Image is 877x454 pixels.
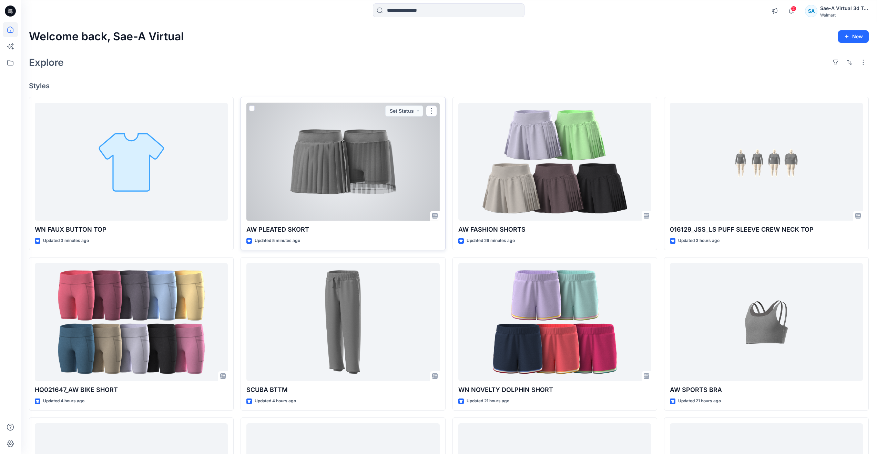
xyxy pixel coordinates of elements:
[458,103,651,221] a: AW FASHION SHORTS
[458,385,651,395] p: WN NOVELTY DOLPHIN SHORT
[246,225,439,234] p: AW PLEATED SKORT
[35,263,228,381] a: HQ021647_AW BIKE SHORT
[820,12,868,18] div: Walmart
[35,225,228,234] p: WN FAUX BUTTON TOP
[255,397,296,405] p: Updated 4 hours ago
[29,82,869,90] h4: Styles
[805,5,817,17] div: SA
[670,385,863,395] p: AW SPORTS BRA
[670,103,863,221] a: 016129_JSS_LS PUFF SLEEVE CREW NECK TOP
[29,30,184,43] h2: Welcome back, Sae-A Virtual
[670,225,863,234] p: 016129_JSS_LS PUFF SLEEVE CREW NECK TOP
[838,30,869,43] button: New
[458,263,651,381] a: WN NOVELTY DOLPHIN SHORT
[29,57,64,68] h2: Explore
[43,237,89,244] p: Updated 3 minutes ago
[43,397,84,405] p: Updated 4 hours ago
[670,263,863,381] a: AW SPORTS BRA
[246,385,439,395] p: SCUBA BTTM
[467,397,509,405] p: Updated 21 hours ago
[467,237,515,244] p: Updated 26 minutes ago
[820,4,868,12] div: Sae-A Virtual 3d Team
[678,397,721,405] p: Updated 21 hours ago
[246,103,439,221] a: AW PLEATED SKORT
[35,385,228,395] p: HQ021647_AW BIKE SHORT
[458,225,651,234] p: AW FASHION SHORTS
[791,6,796,11] span: 2
[246,263,439,381] a: SCUBA BTTM
[678,237,720,244] p: Updated 3 hours ago
[35,103,228,221] a: WN FAUX BUTTON TOP
[255,237,300,244] p: Updated 5 minutes ago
